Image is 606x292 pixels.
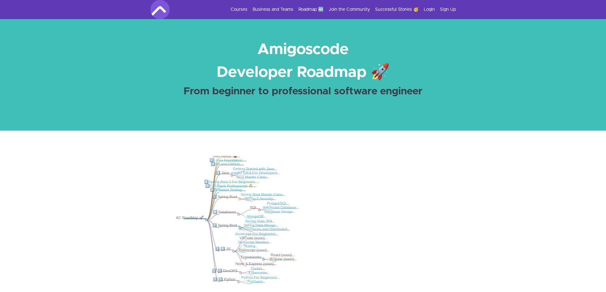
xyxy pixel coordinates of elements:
a: PostgreSQL [267,201,287,205]
a: Database Design [265,210,293,214]
div: 1️⃣ 0️⃣ JS [215,247,232,252]
div: 8️⃣ Databases [213,210,237,214]
a: Docker [251,267,262,270]
a: Spring Data Mongo [244,223,276,227]
a: MongoDB [247,214,264,218]
div: 1️⃣ [210,158,245,163]
div: VSCode (soon) [240,236,265,241]
div: Node & Express (soon) [236,261,274,266]
strong: Amigoscode [257,42,349,57]
a: Javascript Mastery [238,240,269,244]
a: Getting Started with Java [233,167,275,171]
div: 4️⃣ [204,180,257,184]
a: Roadmap 🆕 [298,6,324,13]
a: Spring Boot 3 For Beginners [209,180,255,184]
a: Git and GitHub [215,162,240,166]
strong: From beginner to professional software engineer [184,86,422,97]
a: PyCharm [247,280,263,283]
a: Successful Stories 🥳 [375,6,419,13]
div: SQL [250,205,258,210]
div: Typescript (soon) [239,248,267,253]
div: AC RoadMap 🚀 [176,215,205,220]
div: 3️⃣ Java [216,171,230,175]
div: 2️⃣ [211,162,242,166]
a: Javascript For Beginners [235,232,276,236]
a: Login [424,6,435,13]
a: Sign Up [440,6,456,13]
a: Business and Teams [253,6,293,13]
div: React (soon) [271,253,292,258]
strong: Developer Roadmap 🚀 [217,65,390,80]
a: Testing [244,244,255,248]
a: Spring 6 Security [245,197,273,200]
a: Linux Foundation [214,158,242,162]
a: Advanced Database [263,206,296,209]
div: Frameworks [241,255,262,260]
div: 9️⃣ Spring Boot [212,223,238,228]
a: Kubernetes [249,271,268,275]
a: Courses [231,6,247,13]
div: 1️⃣ 2️⃣ Python [213,277,237,282]
div: 5️⃣ [205,184,254,188]
a: Spring Boot Master Class [241,193,283,196]
a: Java Master Class [236,175,267,179]
a: Software Testing [215,188,242,192]
a: Spring Data JPA [245,219,272,223]
div: 1️⃣ 1️⃣ DevOPS [212,268,239,273]
div: Start HERE 👋🏿 [212,154,238,159]
div: Angular (soon) [270,257,295,261]
a: Microservices and Distributed [239,227,287,231]
a: Join the Community [329,6,370,13]
div: 6️⃣ [210,187,244,192]
a: IntelliJ IDEA For Developers [232,171,278,175]
a: Full Stack Professional 🔥 [210,184,253,187]
div: 7️⃣ Spring Boot [212,194,238,199]
a: Python For Beginners [241,275,277,279]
